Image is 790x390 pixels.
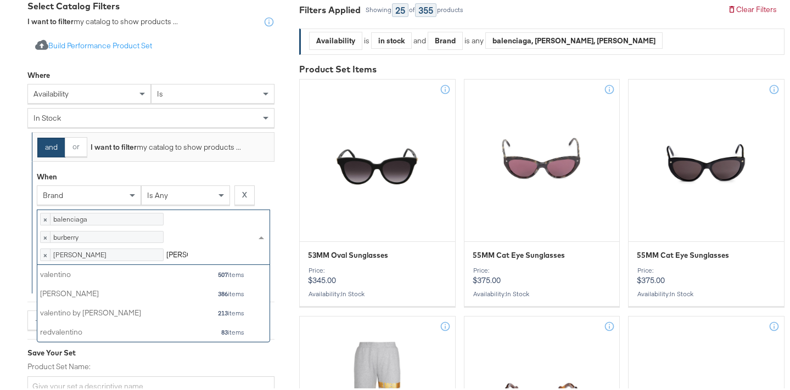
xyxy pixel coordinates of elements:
[37,169,57,180] div: When
[33,111,61,121] span: in stock
[40,325,155,335] div: redvalentino
[65,135,87,155] button: or
[27,14,178,25] div: my catalog to show products ...
[637,264,776,283] p: $375.00
[365,4,392,12] div: Showing
[27,68,50,78] div: Where
[670,287,693,296] span: in stock
[40,286,155,297] div: [PERSON_NAME]
[27,34,160,54] button: Build Performance Product Set
[473,288,612,296] div: Availability :
[308,288,447,296] div: Availability :
[91,140,137,150] strong: I want to filter
[217,269,245,276] div: items
[234,183,255,203] button: X
[242,188,247,198] strong: X
[637,248,729,258] span: 55MM Cat Eye Sunglasses
[308,264,447,272] div: Price:
[41,229,51,240] span: ×
[637,264,776,272] div: Price:
[310,30,362,47] div: Availability
[33,87,69,97] span: availability
[637,288,776,296] div: Availability :
[217,288,245,296] div: items
[41,211,51,222] span: ×
[218,268,228,276] strong: 507
[43,188,63,198] span: brand
[40,267,155,278] div: valentino
[299,2,361,14] div: Filters Applied
[486,30,662,47] div: balenciaga, [PERSON_NAME], [PERSON_NAME]
[217,307,245,315] div: items
[53,230,169,239] div: burberry
[27,359,274,370] label: Product Set Name:
[392,1,408,15] div: 25
[218,287,228,296] strong: 386
[341,287,365,296] span: in stock
[299,61,785,74] div: Product Set Items
[87,140,241,150] div: my catalog to show products ...
[41,247,51,258] span: ×
[463,33,485,44] div: is any
[436,4,464,12] div: products
[27,14,74,24] strong: I want to filter
[147,188,168,198] span: is any
[428,30,462,47] div: Brand
[308,264,447,283] p: $345.00
[473,264,612,272] div: Price:
[27,346,274,356] div: Save Your Set
[415,1,436,15] div: 355
[473,264,612,283] p: $375.00
[308,248,388,258] span: 53MM Oval Sunglasses
[53,212,169,221] div: balenciaga
[221,326,228,334] strong: 83
[221,326,245,334] div: items
[157,87,163,97] span: is
[362,33,371,44] div: is
[37,135,65,155] button: and
[40,306,155,316] div: valentino by [PERSON_NAME]
[473,248,565,258] span: 55MM Cat Eye Sunglasses
[37,263,270,340] div: grid
[408,4,415,12] div: of
[506,287,529,296] span: in stock
[218,307,228,315] strong: 213
[27,308,138,328] button: + Add Another Catalog Filter
[413,30,663,48] div: and
[53,248,169,257] div: [PERSON_NAME]
[372,30,411,47] div: in stock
